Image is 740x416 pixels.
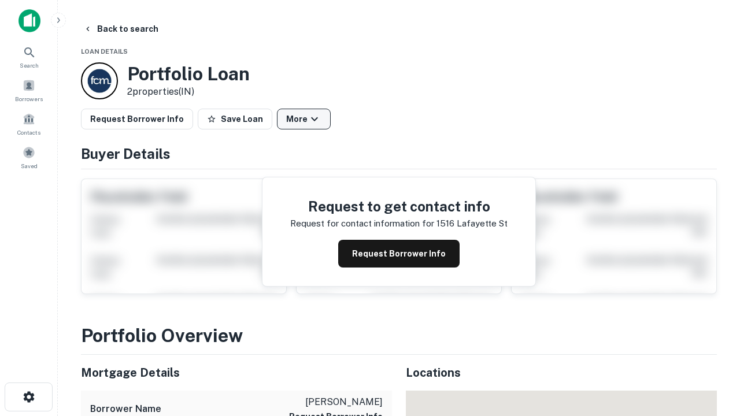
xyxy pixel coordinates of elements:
span: Contacts [17,128,40,137]
span: Search [20,61,39,70]
img: capitalize-icon.png [18,9,40,32]
button: Request Borrower Info [81,109,193,129]
h4: Buyer Details [81,143,717,164]
button: More [277,109,331,129]
p: 1516 lafayette st [436,217,508,231]
button: Back to search [79,18,163,39]
button: Save Loan [198,109,272,129]
span: Saved [21,161,38,170]
a: Search [3,41,54,72]
iframe: Chat Widget [682,324,740,379]
h6: Borrower Name [90,402,161,416]
h4: Request to get contact info [290,196,508,217]
p: 2 properties (IN) [127,85,250,99]
a: Borrowers [3,75,54,106]
h5: Locations [406,364,717,381]
a: Saved [3,142,54,173]
h3: Portfolio Overview [81,322,717,350]
h5: Mortgage Details [81,364,392,381]
button: Request Borrower Info [338,240,460,268]
a: Contacts [3,108,54,139]
span: Borrowers [15,94,43,103]
h3: Portfolio Loan [127,63,250,85]
p: [PERSON_NAME] [289,395,383,409]
p: Request for contact information for [290,217,434,231]
span: Loan Details [81,48,128,55]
